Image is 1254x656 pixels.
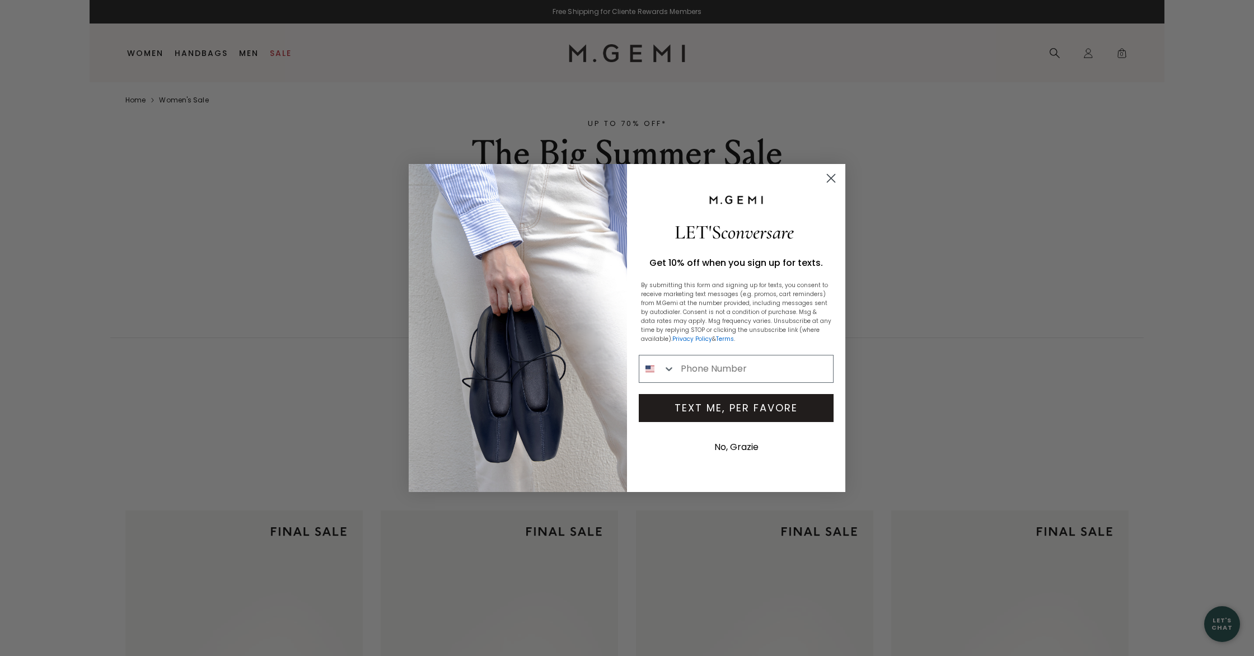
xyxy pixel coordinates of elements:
[639,394,834,422] button: TEXT ME, PER FAVORE
[409,164,627,491] img: The Una
[709,433,764,461] button: No, Grazie
[721,221,794,244] span: conversare
[639,355,675,382] button: Search Countries
[675,355,833,382] input: Phone Number
[645,364,654,373] img: United States
[641,281,831,344] p: By submitting this form and signing up for texts, you consent to receive marketing text messages ...
[716,335,734,343] a: Terms
[821,168,841,188] button: Close dialog
[708,195,764,205] img: M.Gemi
[649,256,823,269] span: Get 10% off when you sign up for texts.
[675,221,794,244] span: LET'S
[672,335,712,343] a: Privacy Policy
